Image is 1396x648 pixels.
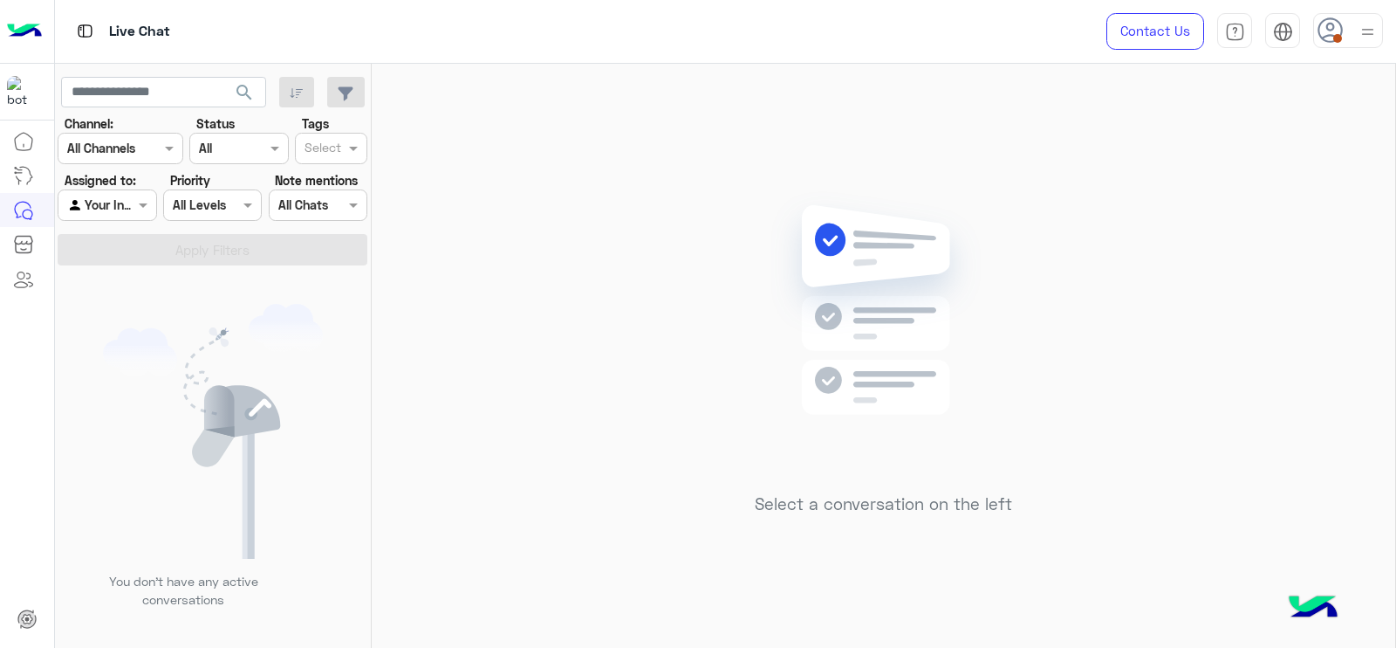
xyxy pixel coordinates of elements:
[302,138,341,161] div: Select
[223,77,266,114] button: search
[7,13,42,50] img: Logo
[109,20,170,44] p: Live Chat
[757,191,1009,481] img: no messages
[95,572,271,610] p: You don’t have any active conversations
[170,171,210,190] label: Priority
[1217,13,1252,50] a: tab
[302,114,329,133] label: Tags
[74,20,96,42] img: tab
[65,171,136,190] label: Assigned to:
[234,82,255,103] span: search
[58,234,367,265] button: Apply Filters
[196,114,235,133] label: Status
[7,76,38,107] img: 1403182699927242
[103,304,323,559] img: empty users
[275,171,358,190] label: Note mentions
[65,114,113,133] label: Channel:
[1225,22,1245,42] img: tab
[1283,578,1344,639] img: hulul-logo.png
[1106,13,1204,50] a: Contact Us
[755,494,1012,514] h5: Select a conversation on the left
[1273,22,1293,42] img: tab
[1357,21,1379,43] img: profile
